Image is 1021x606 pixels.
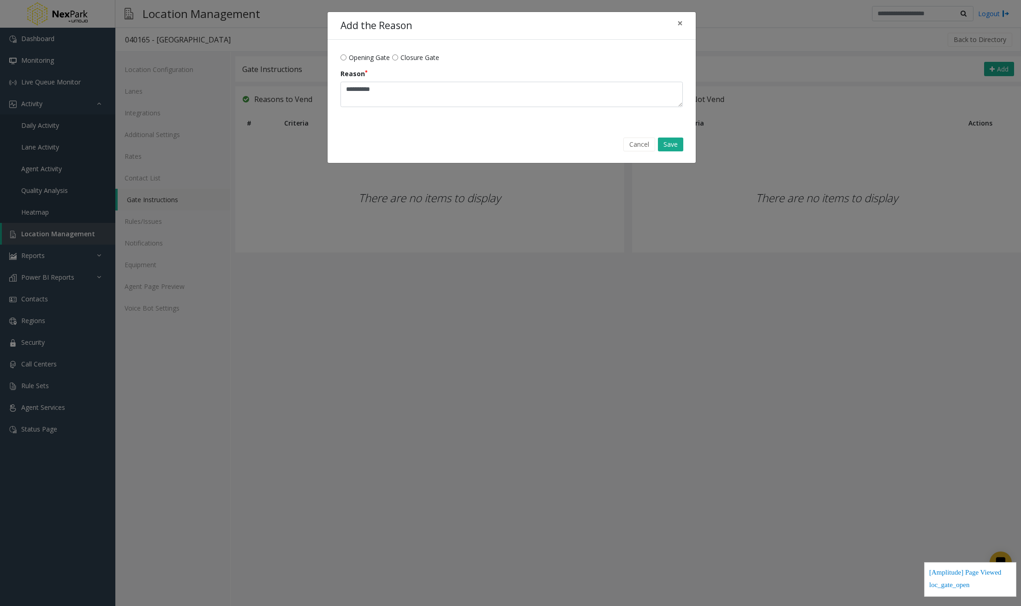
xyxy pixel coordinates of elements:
button: Cancel [623,138,655,151]
button: Close [671,12,689,35]
span: Closure Gate [400,53,439,62]
span: × [677,17,683,30]
div: loc_gate_open [929,580,1011,592]
h4: Add the Reason [340,18,412,33]
div: [Amplitude] Page Viewed [929,567,1011,580]
button: Save [658,138,683,151]
label: Reason [340,69,368,78]
span: Opening Gate [349,53,390,62]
